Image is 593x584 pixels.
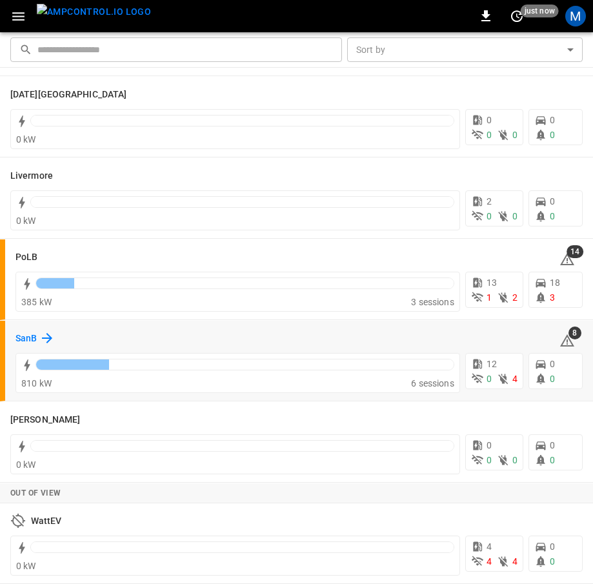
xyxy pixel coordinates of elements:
span: 0 [550,455,555,465]
span: 0 [550,359,555,369]
span: 0 kW [16,134,36,145]
h6: Livermore [10,169,53,183]
span: 18 [550,277,560,288]
span: 3 [550,292,555,303]
span: 385 kW [21,297,52,307]
span: 0 [550,196,555,206]
div: profile-icon [565,6,586,26]
strong: Out of View [10,488,61,498]
span: 0 [487,440,492,450]
span: 0 [550,115,555,125]
h6: SanB [15,332,37,346]
span: 0 kW [16,561,36,571]
h6: Vernon [10,413,80,427]
span: 14 [567,245,583,258]
span: 0 [550,440,555,450]
span: 0 [550,130,555,140]
span: 0 [550,211,555,221]
span: 0 [487,115,492,125]
span: 0 [550,556,555,567]
span: 0 kW [16,459,36,470]
span: 0 [487,130,492,140]
span: 0 kW [16,216,36,226]
span: just now [521,5,559,17]
span: 4 [512,374,518,384]
span: 2 [487,196,492,206]
span: 0 [512,130,518,140]
span: 1 [487,292,492,303]
h6: WattEV [31,514,62,529]
span: 4 [487,541,492,552]
span: 12 [487,359,497,369]
span: 0 [512,211,518,221]
span: 2 [512,292,518,303]
span: 0 [487,211,492,221]
span: 0 [487,374,492,384]
span: 4 [487,556,492,567]
h6: PoLB [15,250,37,265]
span: 8 [568,327,581,339]
img: ampcontrol.io logo [37,4,151,20]
span: 6 sessions [411,378,454,388]
span: 0 [550,374,555,384]
span: 0 [487,455,492,465]
span: 0 [550,541,555,552]
h6: Karma Center [10,88,126,102]
button: set refresh interval [507,6,527,26]
span: 3 sessions [411,297,454,307]
span: 4 [512,556,518,567]
span: 13 [487,277,497,288]
span: 0 [512,455,518,465]
span: 810 kW [21,378,52,388]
